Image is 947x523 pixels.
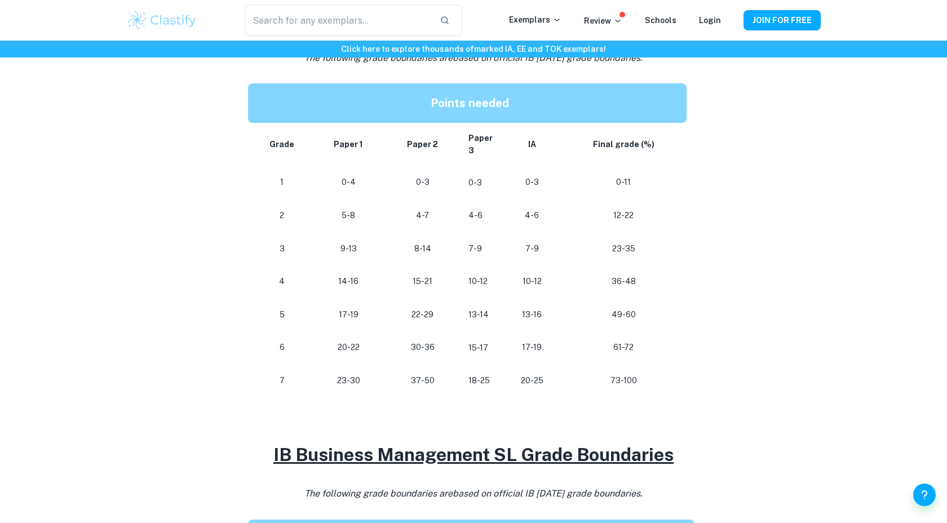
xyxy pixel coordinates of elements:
p: 73-100 [569,373,678,388]
p: 61-72 [569,340,678,355]
p: 30-36 [395,340,451,355]
td: 15-17 [459,331,503,364]
td: 0-3 [459,166,503,199]
td: 10-12 [459,265,503,298]
p: 37-50 [395,373,451,388]
td: 4-6 [459,199,503,232]
p: 12-22 [569,208,678,223]
strong: Final grade (%) [593,140,654,149]
p: 36-48 [569,274,678,289]
p: 17-19 [320,307,377,322]
p: 13-16 [512,307,551,322]
td: 7-9 [459,232,503,265]
img: Clastify logo [126,9,198,32]
p: 7 [262,373,302,388]
p: 10-12 [512,274,551,289]
p: Review [584,15,622,27]
p: 0-11 [569,175,678,190]
p: 4-6 [512,208,551,223]
i: The following grade boundaries are [304,52,643,63]
i: The following grade boundaries are [304,488,643,499]
u: IB Business Management SL Grade Boundaries [273,444,674,465]
strong: Paper 2 [407,140,438,149]
a: Login [699,16,721,25]
p: 23-30 [320,373,377,388]
p: 0-3 [395,175,451,190]
p: 4 [262,274,302,289]
p: 5-8 [320,208,377,223]
p: 7-9 [512,241,551,256]
p: 8-14 [395,241,451,256]
strong: Paper 1 [334,140,363,149]
p: 2 [262,208,302,223]
strong: Points needed [431,96,509,110]
strong: Paper 3 [468,134,493,155]
td: 18-25 [459,364,503,397]
p: 4-7 [395,208,451,223]
p: 6 [262,340,302,355]
button: JOIN FOR FREE [744,10,821,30]
p: 49-60 [569,307,678,322]
p: 3 [262,241,302,256]
strong: IA [528,140,536,149]
p: Exemplars [509,14,561,26]
td: 13-14 [459,298,503,331]
p: 14-16 [320,274,377,289]
p: 17-19 [512,340,551,355]
input: Search for any exemplars... [245,5,431,36]
a: Schools [645,16,676,25]
p: 15-21 [395,274,451,289]
p: 0-3 [512,175,551,190]
p: 22-29 [395,307,451,322]
p: 9-13 [320,241,377,256]
p: 0-4 [320,175,377,190]
p: 1 [262,175,302,190]
p: 23-35 [569,241,678,256]
span: based on official IB [DATE] grade boundaries. [453,488,643,499]
h6: Click here to explore thousands of marked IA, EE and TOK exemplars ! [2,43,945,55]
strong: Grade [269,140,294,149]
button: Help and Feedback [913,484,936,506]
span: based on official IB [DATE] grade boundaries. [453,52,643,63]
p: 20-25 [512,373,551,388]
p: 20-22 [320,340,377,355]
p: 5 [262,307,302,322]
